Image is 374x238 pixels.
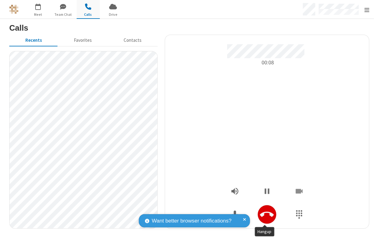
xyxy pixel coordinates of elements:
[9,35,58,46] button: Recents
[227,44,304,58] span: Caller ID Rex Chiu - Extension
[9,24,369,32] h3: Calls
[226,205,244,224] button: Mute
[258,182,276,201] button: Hold
[58,35,108,46] button: Favorites
[108,35,158,46] button: Contacts
[102,12,125,17] span: Drive
[226,182,244,201] button: Open menu
[290,205,308,224] button: Show Dialpad
[27,12,50,17] span: Meet
[258,205,276,224] button: Hangup
[359,222,369,234] iframe: Chat
[9,5,19,14] img: iotum.​ucaas.​tech
[52,12,75,17] span: Team Chat
[152,217,232,225] span: Want better browser notifications?
[77,12,100,17] span: Calls
[261,58,274,67] span: 00:08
